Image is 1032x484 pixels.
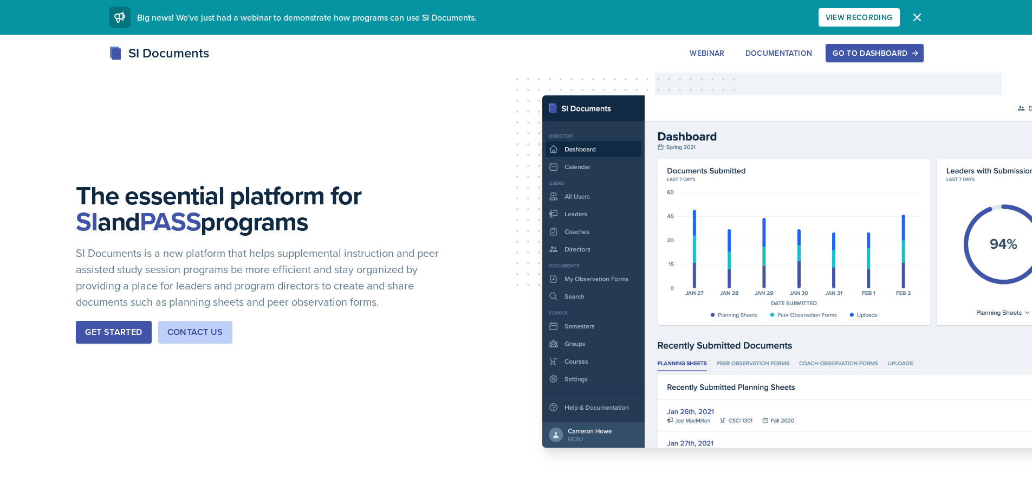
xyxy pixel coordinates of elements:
div: SI Documents [109,43,209,63]
div: View Recording [826,13,893,22]
div: Go to Dashboard [833,49,916,57]
button: Documentation [738,44,820,62]
div: Contact Us [167,326,223,339]
button: Webinar [683,44,731,62]
button: View Recording [819,8,900,27]
span: Big news! We've just had a webinar to demonstrate how programs can use SI Documents. [137,11,477,23]
div: Webinar [690,49,724,57]
button: Go to Dashboard [826,44,923,62]
div: Get Started [85,326,142,339]
button: Get Started [76,321,151,344]
div: Documentation [745,49,813,57]
button: Contact Us [158,321,232,344]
